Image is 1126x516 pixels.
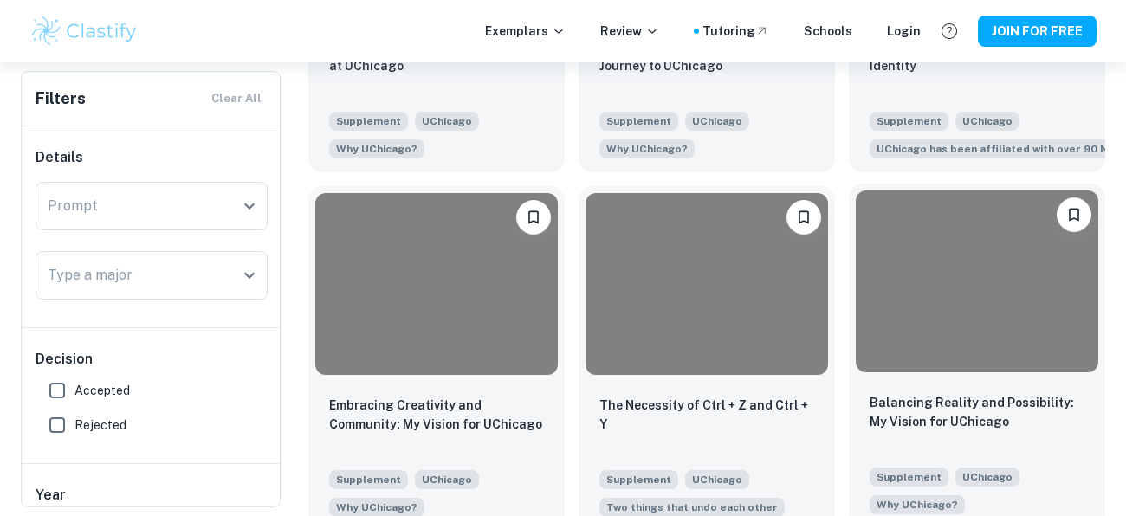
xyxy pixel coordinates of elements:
[485,22,566,41] p: Exemplars
[685,112,749,131] span: UChicago
[786,200,821,235] button: Please log in to bookmark exemplars
[599,470,678,489] span: Supplement
[702,22,769,41] a: Tutoring
[237,194,262,218] button: Open
[336,141,417,157] span: Why UChicago?
[329,138,424,158] span: How does the University of Chicago, as you know it now, satisfy your desire for a particular kind...
[36,349,268,370] h6: Decision
[870,493,965,514] span: How does the University of Chicago, as you know it now, satisfy your desire for a particular kind...
[606,141,688,157] span: Why UChicago?
[599,112,678,131] span: Supplement
[36,485,268,506] h6: Year
[74,381,130,400] span: Accepted
[870,393,1084,431] p: Balancing Reality and Possibility: My Vision for UChicago
[329,470,408,489] span: Supplement
[978,16,1097,47] button: JOIN FOR FREE
[870,468,948,487] span: Supplement
[1057,197,1091,232] button: Please log in to bookmark exemplars
[804,22,852,41] a: Schools
[29,14,139,48] img: Clastify logo
[685,470,749,489] span: UChicago
[329,396,544,434] p: Embracing Creativity and Community: My Vision for UChicago
[329,112,408,131] span: Supplement
[336,500,417,515] span: Why UChicago?
[516,200,551,235] button: Please log in to bookmark exemplars
[36,87,86,111] h6: Filters
[935,16,964,46] button: Help and Feedback
[415,470,479,489] span: UChicago
[599,138,695,158] span: How does the University of Chicago, as you know it now, satisfy your desire for a particular kind...
[237,263,262,287] button: Open
[887,22,921,41] a: Login
[415,112,479,131] span: UChicago
[36,147,268,168] h6: Details
[599,396,814,434] p: The Necessity of Ctrl + Z and Ctrl + Y
[74,416,126,435] span: Rejected
[600,22,659,41] p: Review
[606,500,778,515] span: Two things that undo each other
[877,497,958,513] span: Why UChicago?
[870,112,948,131] span: Supplement
[955,112,1019,131] span: UChicago
[955,468,1019,487] span: UChicago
